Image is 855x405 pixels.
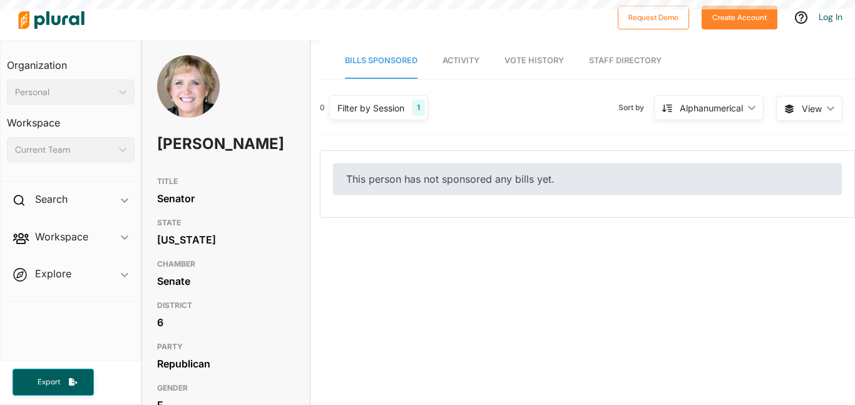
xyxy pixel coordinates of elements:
h3: DISTRICT [157,298,295,313]
div: This person has not sponsored any bills yet. [333,163,842,195]
div: [US_STATE] [157,230,295,249]
h3: CHAMBER [157,257,295,272]
div: Senate [157,272,295,290]
h3: GENDER [157,381,295,396]
a: Vote History [504,43,564,79]
h3: Organization [7,47,135,74]
h1: [PERSON_NAME] [157,125,240,163]
a: Bills Sponsored [345,43,417,79]
button: Export [13,369,94,396]
span: Bills Sponsored [345,56,417,65]
button: Create Account [702,6,777,29]
div: Filter by Session [337,101,404,115]
div: 0 [320,102,325,113]
button: Request Demo [618,6,689,29]
h3: STATE [157,215,295,230]
div: Current Team [15,143,114,156]
span: Vote History [504,56,564,65]
h3: PARTY [157,339,295,354]
span: View [802,102,822,115]
a: Activity [443,43,479,79]
div: Alphanumerical [680,101,743,115]
span: Activity [443,56,479,65]
div: 6 [157,313,295,332]
a: Staff Directory [589,43,662,79]
a: Log In [819,11,842,23]
a: Create Account [702,10,777,23]
h3: TITLE [157,174,295,189]
div: Republican [157,354,295,373]
span: Sort by [618,102,654,113]
h3: Workspace [7,105,135,132]
span: Export [29,377,69,387]
h2: Search [35,192,68,206]
img: Headshot of Becky Massey [157,55,220,118]
a: Request Demo [618,10,689,23]
div: Personal [15,86,114,99]
div: 1 [412,100,425,116]
div: Senator [157,189,295,208]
